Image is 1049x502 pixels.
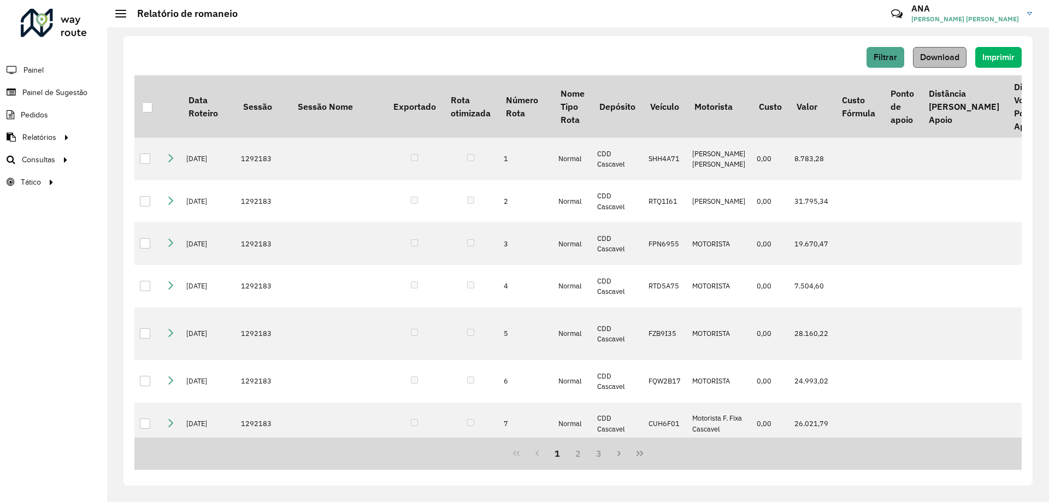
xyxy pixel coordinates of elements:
[553,222,592,265] td: Normal
[181,180,235,223] td: [DATE]
[22,132,56,143] span: Relatórios
[687,403,751,445] td: Motorista F. Fixa Cascavel
[181,222,235,265] td: [DATE]
[553,75,592,138] th: Nome Tipo Rota
[643,308,687,361] td: FZB9I35
[181,138,235,180] td: [DATE]
[911,3,1019,14] h3: ANA
[553,403,592,445] td: Normal
[789,308,834,361] td: 28.160,22
[789,75,834,138] th: Valor
[498,138,553,180] td: 1
[789,360,834,403] td: 24.993,02
[181,265,235,308] td: [DATE]
[751,138,789,180] td: 0,00
[982,52,1015,62] span: Imprimir
[789,403,834,445] td: 26.021,79
[498,222,553,265] td: 3
[498,360,553,403] td: 6
[687,180,751,223] td: [PERSON_NAME]
[751,265,789,308] td: 0,00
[235,308,290,361] td: 1292183
[498,265,553,308] td: 4
[789,138,834,180] td: 8.783,28
[643,222,687,265] td: FPN6955
[751,403,789,445] td: 0,00
[181,403,235,445] td: [DATE]
[592,75,643,138] th: Depósito
[21,176,41,188] span: Tático
[687,75,751,138] th: Motorista
[883,75,921,138] th: Ponto de apoio
[789,265,834,308] td: 7.504,60
[751,180,789,223] td: 0,00
[235,403,290,445] td: 1292183
[498,308,553,361] td: 5
[751,222,789,265] td: 0,00
[609,443,630,464] button: Next Page
[553,265,592,308] td: Normal
[592,180,643,223] td: CDD Cascavel
[547,443,568,464] button: 1
[687,265,751,308] td: MOTORISTA
[568,443,588,464] button: 2
[22,87,87,98] span: Painel de Sugestão
[687,222,751,265] td: MOTORISTA
[643,138,687,180] td: SHH4A71
[751,308,789,361] td: 0,00
[443,75,498,138] th: Rota otimizada
[553,180,592,223] td: Normal
[913,47,967,68] button: Download
[687,308,751,361] td: MOTORISTA
[235,180,290,223] td: 1292183
[751,360,789,403] td: 0,00
[181,75,235,138] th: Data Roteiro
[21,109,48,121] span: Pedidos
[498,180,553,223] td: 2
[643,360,687,403] td: FQW2B17
[235,222,290,265] td: 1292183
[588,443,609,464] button: 3
[181,308,235,361] td: [DATE]
[126,8,238,20] h2: Relatório de romaneio
[181,360,235,403] td: [DATE]
[834,75,882,138] th: Custo Fórmula
[23,64,44,76] span: Painel
[235,138,290,180] td: 1292183
[235,360,290,403] td: 1292183
[643,265,687,308] td: RTD5A75
[975,47,1022,68] button: Imprimir
[592,308,643,361] td: CDD Cascavel
[789,222,834,265] td: 19.670,47
[498,75,553,138] th: Número Rota
[921,75,1006,138] th: Distância [PERSON_NAME] Apoio
[386,75,443,138] th: Exportado
[920,52,959,62] span: Download
[592,265,643,308] td: CDD Cascavel
[629,443,650,464] button: Last Page
[643,403,687,445] td: CUH6F01
[553,138,592,180] td: Normal
[290,75,386,138] th: Sessão Nome
[592,222,643,265] td: CDD Cascavel
[553,360,592,403] td: Normal
[874,52,897,62] span: Filtrar
[643,75,687,138] th: Veículo
[235,75,290,138] th: Sessão
[867,47,904,68] button: Filtrar
[643,180,687,223] td: RTQ1I61
[592,403,643,445] td: CDD Cascavel
[687,360,751,403] td: MOTORISTA
[592,138,643,180] td: CDD Cascavel
[687,138,751,180] td: [PERSON_NAME] [PERSON_NAME]
[751,75,789,138] th: Custo
[885,2,909,26] a: Contato Rápido
[498,403,553,445] td: 7
[22,154,55,166] span: Consultas
[235,265,290,308] td: 1292183
[553,308,592,361] td: Normal
[592,360,643,403] td: CDD Cascavel
[789,180,834,223] td: 31.795,34
[911,14,1019,24] span: [PERSON_NAME] [PERSON_NAME]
